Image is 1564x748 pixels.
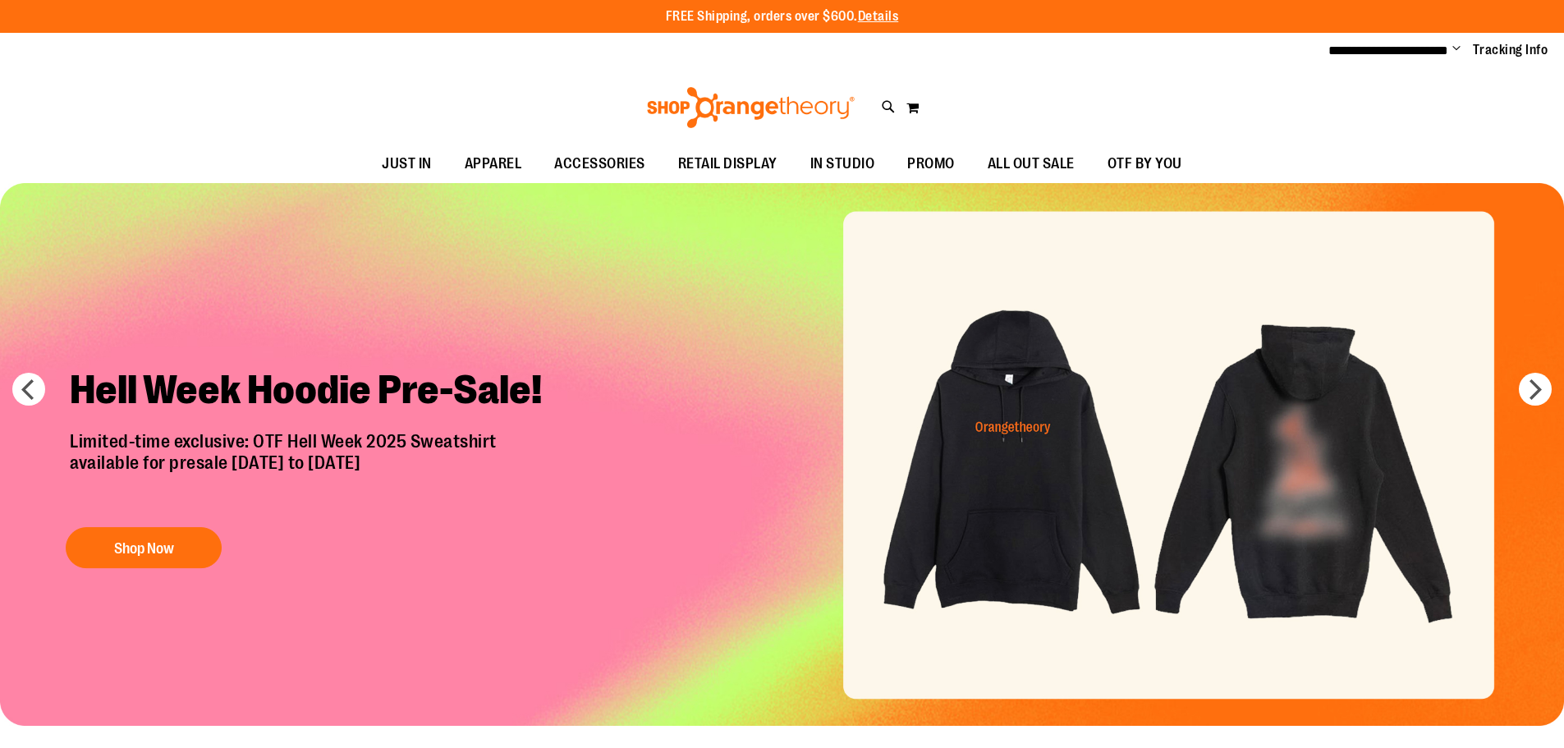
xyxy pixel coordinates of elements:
span: RETAIL DISPLAY [678,145,777,182]
button: Shop Now [66,527,222,568]
span: ALL OUT SALE [988,145,1075,182]
img: Shop Orangetheory [644,87,857,128]
p: Limited-time exclusive: OTF Hell Week 2025 Sweatshirt available for presale [DATE] to [DATE] [57,431,571,512]
span: OTF BY YOU [1108,145,1182,182]
p: FREE Shipping, orders over $600. [666,7,899,26]
h2: Hell Week Hoodie Pre-Sale! [57,353,571,431]
a: Hell Week Hoodie Pre-Sale! Limited-time exclusive: OTF Hell Week 2025 Sweatshirtavailable for pre... [57,353,571,577]
button: next [1519,373,1552,406]
span: JUST IN [382,145,432,182]
span: IN STUDIO [810,145,875,182]
button: Account menu [1452,42,1461,58]
button: prev [12,373,45,406]
a: Tracking Info [1473,41,1548,59]
span: APPAREL [465,145,522,182]
span: PROMO [907,145,955,182]
span: ACCESSORIES [554,145,645,182]
a: Details [858,9,899,24]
